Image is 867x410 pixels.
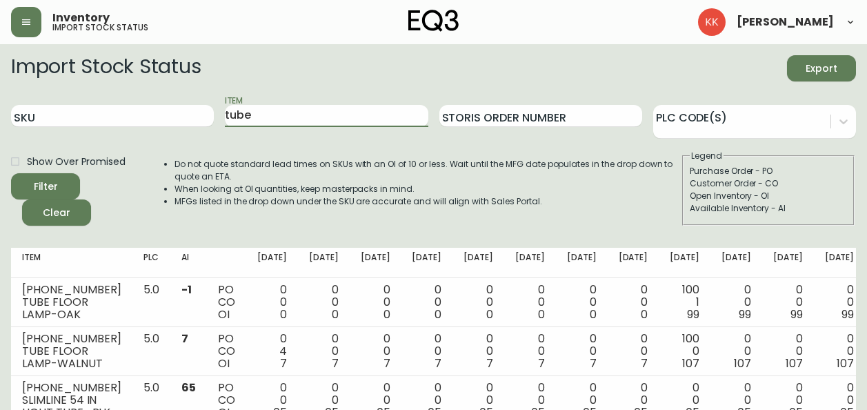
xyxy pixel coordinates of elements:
span: OI [218,306,230,322]
span: 107 [786,355,803,371]
span: 7 [383,355,390,371]
div: 0 0 [567,333,597,370]
div: 0 0 [721,333,751,370]
h5: import stock status [52,23,148,32]
span: 7 [538,355,545,371]
td: 5.0 [132,327,170,376]
div: 0 0 [721,284,751,321]
span: Inventory [52,12,110,23]
div: 0 0 [361,284,390,321]
div: Available Inventory - AI [690,202,847,215]
span: 7 [435,355,441,371]
div: [PHONE_NUMBER] [22,382,121,394]
div: 0 0 [412,284,441,321]
span: 99 [739,306,751,322]
span: 7 [280,355,287,371]
img: b8dbcfffdcfee2b8a086673f95cad94a [698,8,726,36]
th: PLC [132,248,170,278]
div: 0 0 [773,333,803,370]
li: MFGs listed in the drop down under the SKU are accurate and will align with Sales Portal. [175,195,681,208]
div: 0 0 [257,284,287,321]
span: 107 [837,355,854,371]
img: logo [408,10,459,32]
div: TUBE FLOOR LAMP-OAK [22,296,121,321]
div: 0 0 [464,284,493,321]
span: 107 [682,355,699,371]
span: 7 [590,355,597,371]
div: 100 0 [670,333,699,370]
span: 0 [383,306,390,322]
th: [DATE] [246,248,298,278]
span: 0 [641,306,648,322]
span: 7 [332,355,339,371]
span: 99 [790,306,803,322]
td: 5.0 [132,278,170,327]
span: Export [798,60,845,77]
div: 0 0 [619,284,648,321]
div: 0 0 [773,284,803,321]
span: 99 [841,306,854,322]
th: [DATE] [762,248,814,278]
button: Clear [22,199,91,226]
span: 0 [486,306,493,322]
div: 100 1 [670,284,699,321]
div: 0 0 [412,333,441,370]
div: Open Inventory - OI [690,190,847,202]
span: 99 [687,306,699,322]
th: [DATE] [556,248,608,278]
div: 0 0 [619,333,648,370]
span: [PERSON_NAME] [737,17,834,28]
div: 0 0 [464,333,493,370]
div: 0 4 [257,333,287,370]
th: [DATE] [504,248,556,278]
button: Filter [11,173,80,199]
h2: Import Stock Status [11,55,201,81]
span: 0 [590,306,597,322]
div: Customer Order - CO [690,177,847,190]
div: 0 0 [825,333,855,370]
button: Export [787,55,856,81]
div: 0 0 [515,284,545,321]
th: Item [11,248,132,278]
th: [DATE] [401,248,452,278]
div: 0 0 [567,284,597,321]
legend: Legend [690,150,724,162]
span: -1 [181,282,192,297]
span: 65 [181,380,196,396]
th: AI [170,248,207,278]
div: [PHONE_NUMBER] [22,284,121,296]
span: 0 [280,306,287,322]
th: [DATE] [452,248,504,278]
span: 0 [538,306,545,322]
th: [DATE] [608,248,659,278]
div: 0 0 [309,333,339,370]
li: Do not quote standard lead times on SKUs with an OI of 10 or less. Wait until the MFG date popula... [175,158,681,183]
span: OI [218,355,230,371]
div: Purchase Order - PO [690,165,847,177]
li: When looking at OI quantities, keep masterpacks in mind. [175,183,681,195]
th: [DATE] [659,248,710,278]
div: 0 0 [361,333,390,370]
div: 0 0 [825,284,855,321]
span: 107 [734,355,751,371]
div: [PHONE_NUMBER] [22,333,121,345]
div: TUBE FLOOR LAMP-WALNUT [22,345,121,370]
span: Show Over Promised [27,155,126,169]
span: 7 [181,331,188,346]
div: 0 0 [515,333,545,370]
span: Clear [33,204,80,222]
span: 0 [332,306,339,322]
th: [DATE] [350,248,401,278]
span: 7 [486,355,493,371]
div: 0 0 [309,284,339,321]
span: 7 [641,355,648,371]
div: PO CO [218,333,235,370]
th: [DATE] [298,248,350,278]
span: 0 [435,306,441,322]
th: [DATE] [710,248,762,278]
div: PO CO [218,284,235,321]
th: [DATE] [814,248,866,278]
